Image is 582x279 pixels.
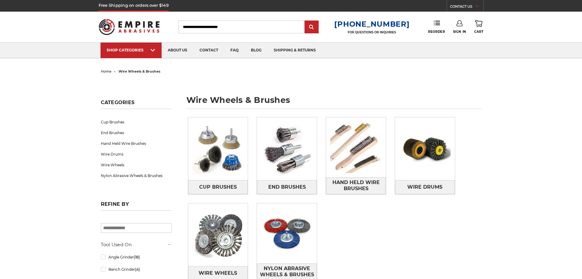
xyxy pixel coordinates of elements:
div: SHOP CATEGORIES [107,48,156,52]
img: Wire Drums [395,119,455,179]
h5: Refine by [101,201,172,211]
img: Empire Abrasives [99,15,160,39]
a: [PHONE_NUMBER] [334,20,409,28]
a: Cup Brushes [101,117,172,127]
h5: Tool Used On [101,241,172,248]
span: Cup Brushes [199,182,237,192]
img: Hand Held Wire Brushes [326,117,386,177]
a: Wire Drums [101,149,172,160]
span: Cart [474,30,483,34]
span: Wire Wheels [199,268,237,278]
a: End Brushes [101,127,172,138]
a: about us [162,43,193,58]
img: End Brushes [257,119,317,179]
a: CONTACT US [450,3,483,12]
h1: wire wheels & brushes [186,96,481,109]
span: Wire Drums [407,182,442,192]
a: contact [193,43,224,58]
img: Nylon Abrasive Wheels & Brushes [257,203,317,263]
p: FOR QUESTIONS OR INQUIRIES [334,30,409,34]
a: Angle Grinder [101,252,172,262]
a: home [101,69,112,74]
img: Wire Wheels [188,205,248,265]
a: Cart [474,20,483,34]
a: Wire Wheels [101,160,172,170]
a: shipping & returns [268,43,322,58]
span: (18) [134,255,140,259]
span: (4) [135,267,140,272]
img: Cup Brushes [188,119,248,179]
span: Sign In [453,30,466,34]
a: Hand Held Wire Brushes [101,138,172,149]
input: Submit [306,21,318,33]
span: Reorder [428,30,445,34]
a: Bench Grinder [101,264,172,275]
h5: Categories [101,100,172,109]
span: Hand Held Wire Brushes [326,177,386,194]
span: wire wheels & brushes [119,69,160,74]
span: End Brushes [268,182,306,192]
a: blog [245,43,268,58]
a: faq [224,43,245,58]
a: Wire Drums [395,180,455,194]
a: Reorder [428,20,445,33]
a: Hand Held Wire Brushes [326,177,386,194]
a: Nylon Abrasive Wheels & Brushes [101,170,172,181]
a: End Brushes [257,180,317,194]
a: Cup Brushes [188,180,248,194]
